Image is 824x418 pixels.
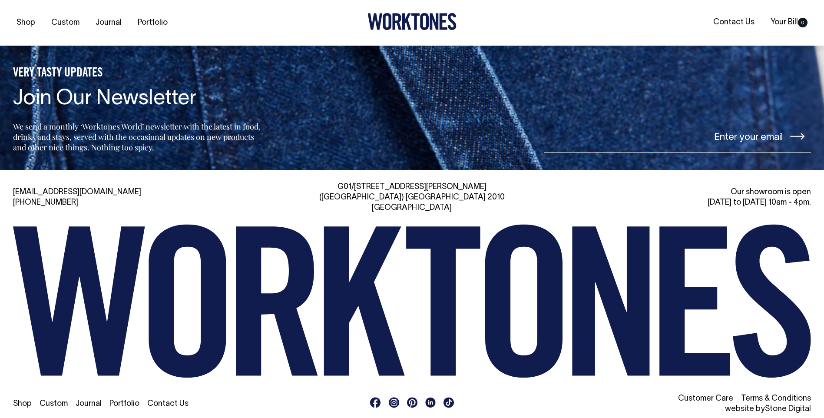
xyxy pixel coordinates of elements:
[544,120,811,153] input: Enter your email
[13,16,39,30] a: Shop
[678,395,733,402] a: Customer Care
[92,16,125,30] a: Journal
[134,16,171,30] a: Portfolio
[13,400,32,408] a: Shop
[109,400,139,408] a: Portfolio
[48,16,83,30] a: Custom
[13,189,141,196] a: [EMAIL_ADDRESS][DOMAIN_NAME]
[13,66,263,81] h5: VERY TASTY UPDATES
[798,18,807,27] span: 0
[13,121,263,153] p: We send a monthly ‘Worktones World’ newsletter with the latest in food, drinks and stays, served ...
[710,15,758,30] a: Contact Us
[13,199,78,206] a: [PHONE_NUMBER]
[554,187,811,208] div: Our showroom is open [DATE] to [DATE] 10am - 4pm.
[147,400,189,408] a: Contact Us
[76,400,102,408] a: Journal
[554,404,811,415] li: website by
[40,400,68,408] a: Custom
[765,405,811,413] a: Stone Digital
[13,88,263,111] h4: Join Our Newsletter
[767,15,811,30] a: Your Bill0
[741,395,811,402] a: Terms & Conditions
[283,182,540,213] div: G01/[STREET_ADDRESS][PERSON_NAME] ([GEOGRAPHIC_DATA]) [GEOGRAPHIC_DATA] 2010 [GEOGRAPHIC_DATA]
